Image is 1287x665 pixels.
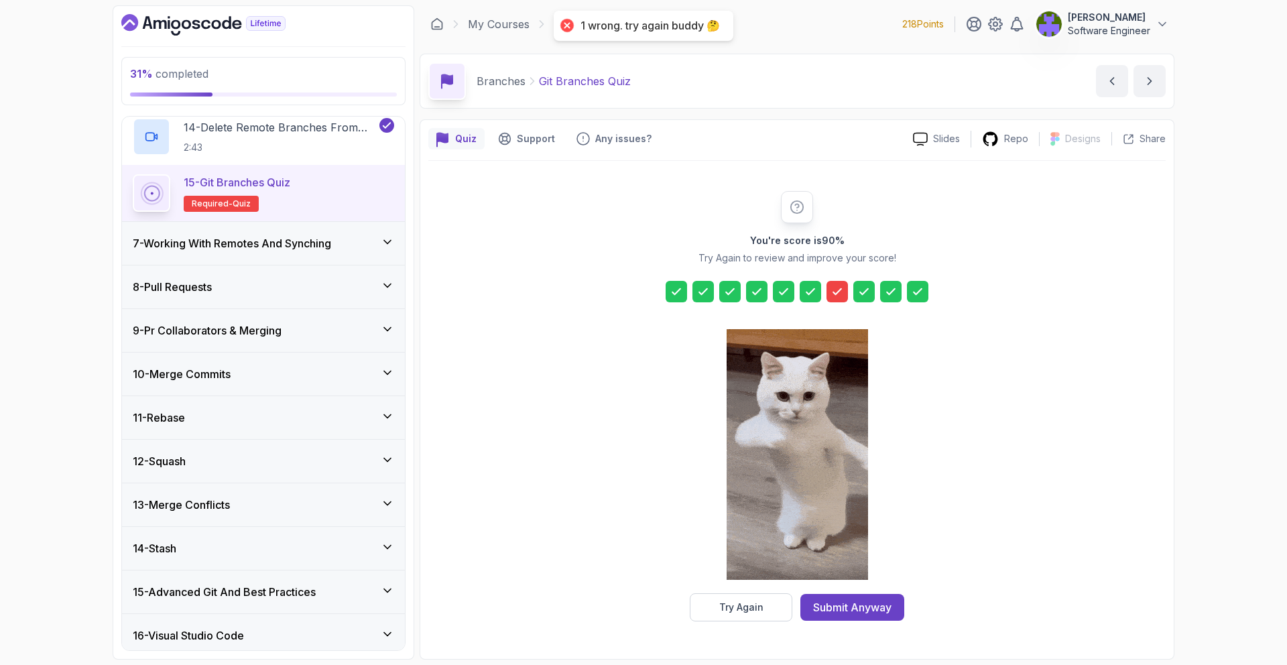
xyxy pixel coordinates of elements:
button: 7-Working With Remotes And Synching [122,222,405,265]
button: 12-Squash [122,440,405,483]
a: Slides [902,132,971,146]
img: cool-cat [727,329,868,580]
p: Any issues? [595,132,652,145]
span: Required- [192,198,233,209]
span: quiz [233,198,251,209]
button: 15-Git Branches QuizRequired-quiz [133,174,394,212]
a: My Courses [468,16,530,32]
button: Support button [490,128,563,149]
button: 10-Merge Commits [122,353,405,396]
p: Designs [1065,132,1101,145]
p: 14 - Delete Remote Branches From Terminal [184,119,377,135]
p: Try Again to review and improve your score! [698,251,896,265]
button: 9-Pr Collaborators & Merging [122,309,405,352]
div: Try Again [719,601,763,614]
button: Submit Anyway [800,594,904,621]
a: Dashboard [430,17,444,31]
div: Submit Anyway [813,599,892,615]
button: user profile image[PERSON_NAME]Software Engineer [1036,11,1169,38]
h3: 14 - Stash [133,540,176,556]
p: 218 Points [902,17,944,31]
button: previous content [1096,65,1128,97]
button: 13-Merge Conflicts [122,483,405,526]
h3: 10 - Merge Commits [133,366,231,382]
p: Support [517,132,555,145]
button: 11-Rebase [122,396,405,439]
p: 15 - Git Branches Quiz [184,174,290,190]
button: 14-Stash [122,527,405,570]
p: Repo [1004,132,1028,145]
div: 1 wrong. try again buddy 🤔 [580,19,720,33]
h3: 15 - Advanced Git And Best Practices [133,584,316,600]
h3: 9 - Pr Collaborators & Merging [133,322,282,339]
p: Quiz [455,132,477,145]
p: Branches [477,73,526,89]
p: Git Branches Quiz [539,73,631,89]
a: Repo [971,131,1039,147]
h3: 11 - Rebase [133,410,185,426]
p: Software Engineer [1068,24,1150,38]
img: user profile image [1036,11,1062,37]
h3: 12 - Squash [133,453,186,469]
a: Dashboard [121,14,316,36]
button: 14-Delete Remote Branches From Terminal2:43 [133,118,394,156]
button: Share [1111,132,1166,145]
p: 2:43 [184,141,377,154]
span: completed [130,67,208,80]
button: 15-Advanced Git And Best Practices [122,570,405,613]
button: Feedback button [568,128,660,149]
button: Try Again [690,593,792,621]
h3: 16 - Visual Studio Code [133,627,244,644]
button: next content [1133,65,1166,97]
button: quiz button [428,128,485,149]
p: [PERSON_NAME] [1068,11,1150,24]
p: Slides [933,132,960,145]
h2: You're score is 90 % [750,234,845,247]
button: 16-Visual Studio Code [122,614,405,657]
h3: 8 - Pull Requests [133,279,212,295]
p: Share [1140,132,1166,145]
span: 31 % [130,67,153,80]
h3: 7 - Working With Remotes And Synching [133,235,331,251]
h3: 13 - Merge Conflicts [133,497,230,513]
button: 8-Pull Requests [122,265,405,308]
